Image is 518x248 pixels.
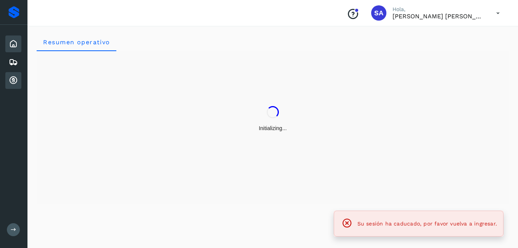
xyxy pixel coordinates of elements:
[5,54,21,71] div: Embarques
[393,6,484,13] p: Hola,
[43,39,110,46] span: Resumen operativo
[5,35,21,52] div: Inicio
[357,221,497,227] span: Su sesión ha caducado, por favor vuelva a ingresar.
[393,13,484,20] p: Saul Armando Palacios Martinez
[5,72,21,89] div: Cuentas por cobrar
